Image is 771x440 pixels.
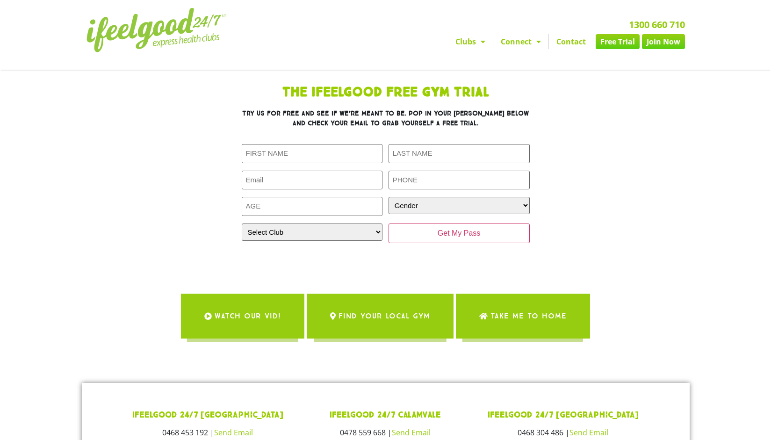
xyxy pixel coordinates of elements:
[126,429,290,436] h3: 0468 453 192 |
[596,34,640,49] a: Free Trial
[303,429,467,436] h3: 0478 559 668 |
[389,171,530,190] input: PHONE
[299,34,685,49] nav: Menu
[330,410,441,420] a: ifeelgood 24/7 Calamvale
[214,427,253,438] a: Send Email
[481,429,645,436] h3: 0468 304 486 |
[493,34,548,49] a: Connect
[181,294,304,339] a: WATCH OUR VID!
[456,294,590,339] a: Take me to Home
[132,410,283,420] a: ifeelgood 24/7 [GEOGRAPHIC_DATA]
[629,18,685,31] a: 1300 660 710
[389,144,530,163] input: LAST NAME
[642,34,685,49] a: Join Now
[488,410,639,420] a: ifeelgood 24/7 [GEOGRAPHIC_DATA]
[389,224,530,243] input: Get My Pass
[490,303,567,329] span: Take me to Home
[549,34,593,49] a: Contact
[215,303,281,329] span: WATCH OUR VID!
[448,34,493,49] a: Clubs
[392,427,431,438] a: Send Email
[242,144,383,163] input: FIRST NAME
[569,427,608,438] a: Send Email
[339,303,430,329] span: Find Your Local Gym
[242,197,383,216] input: AGE
[307,294,454,339] a: Find Your Local Gym
[180,86,591,99] h1: The IfeelGood Free Gym Trial
[242,108,530,128] h3: Try us for free and see if we’re meant to be. Pop in your [PERSON_NAME] below and check your emai...
[242,171,383,190] input: Email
